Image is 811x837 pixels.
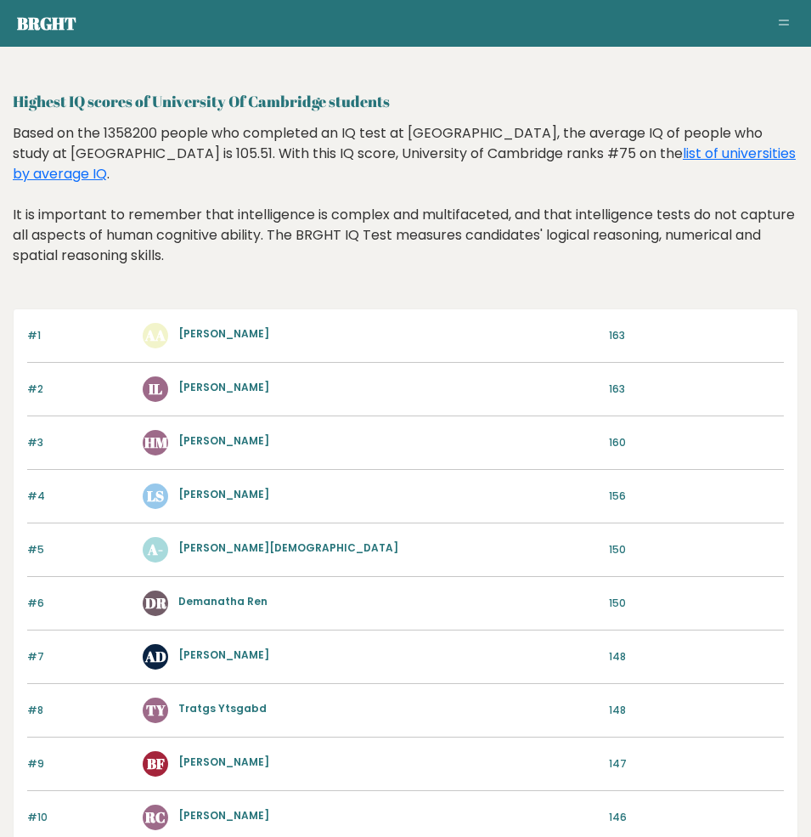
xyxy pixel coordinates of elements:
p: #3 [27,435,132,450]
p: #8 [27,703,132,718]
a: Brght [17,12,76,35]
p: #6 [27,596,132,611]
p: 156 [609,489,784,504]
text: RC [144,807,166,827]
p: 163 [609,382,784,397]
a: [PERSON_NAME] [178,487,269,501]
text: DR [144,593,166,613]
p: #4 [27,489,132,504]
a: [PERSON_NAME] [178,808,269,823]
p: #5 [27,542,132,557]
p: 150 [609,542,784,557]
text: BF [146,754,164,773]
p: 160 [609,435,784,450]
a: [PERSON_NAME][DEMOGRAPHIC_DATA] [178,540,398,555]
text: TY [145,700,166,720]
text: LS [147,486,164,506]
h2: Highest IQ scores of University Of Cambridge students [13,90,798,113]
p: #10 [27,810,132,825]
a: Demanatha Ren [178,594,268,608]
a: [PERSON_NAME] [178,648,269,662]
a: [PERSON_NAME] [178,433,269,448]
p: 150 [609,596,784,611]
p: 146 [609,810,784,825]
text: AA [144,325,166,345]
a: list of universities by average IQ [13,144,796,184]
p: 148 [609,703,784,718]
p: #1 [27,328,132,343]
p: 147 [609,756,784,772]
text: IL [149,379,162,399]
text: A- [147,540,163,559]
a: [PERSON_NAME] [178,326,269,341]
text: AD [144,647,166,666]
p: #2 [27,382,132,397]
text: HM [144,433,167,452]
a: [PERSON_NAME] [178,380,269,394]
a: [PERSON_NAME] [178,755,269,769]
div: Based on the 1358200 people who completed an IQ test at [GEOGRAPHIC_DATA], the average IQ of peop... [13,123,798,291]
button: Toggle navigation [774,14,794,34]
p: 163 [609,328,784,343]
p: #7 [27,649,132,665]
a: Tratgs Ytsgabd [178,701,267,715]
p: #9 [27,756,132,772]
p: 148 [609,649,784,665]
